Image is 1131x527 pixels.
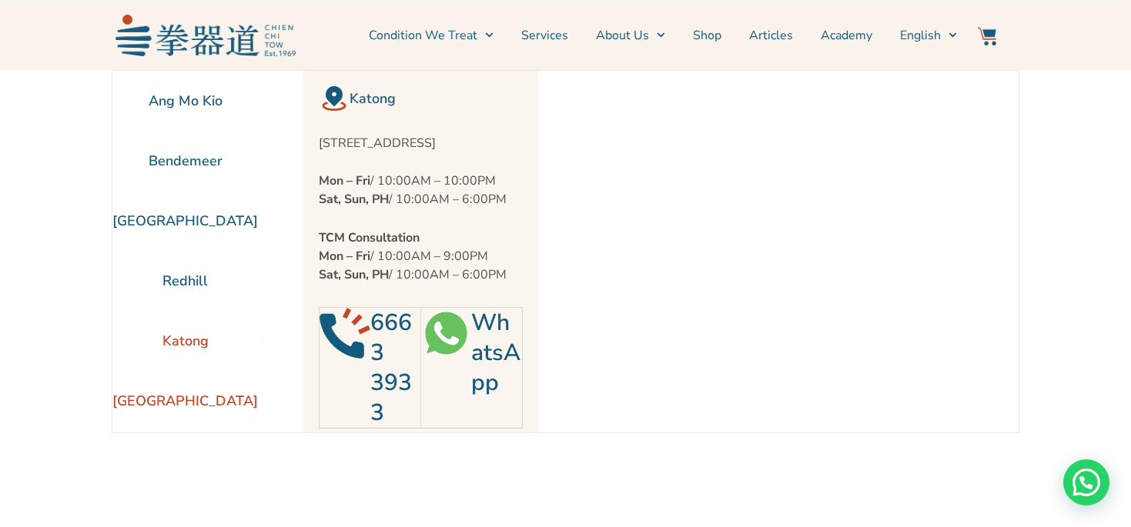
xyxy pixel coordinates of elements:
a: Services [521,16,568,55]
strong: Mon – Fri [319,172,370,189]
span: English [900,26,941,45]
a: Articles [749,16,793,55]
a: 6663 3933 [370,307,412,429]
a: Condition We Treat [369,16,494,55]
h2: Katong [350,88,523,109]
strong: Sat, Sun, PH [319,191,389,208]
p: [STREET_ADDRESS] [319,134,523,152]
a: Switch to English [900,16,957,55]
a: WhatsApp [471,307,520,399]
nav: Menu [303,16,958,55]
strong: Sat, Sun, PH [319,266,389,283]
a: About Us [596,16,665,55]
img: Website Icon-03 [978,27,996,45]
a: Academy [821,16,872,55]
a: Shop [693,16,721,55]
div: Need help? WhatsApp contact [1063,459,1109,505]
p: / 10:00AM – 9:00PM / 10:00AM – 6:00PM [319,228,523,284]
p: / 10:00AM – 10:00PM / 10:00AM – 6:00PM [319,172,523,208]
iframe: madam partum by chien chi tow [538,71,974,432]
strong: TCM Consultation Mon – Fri [319,229,420,265]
